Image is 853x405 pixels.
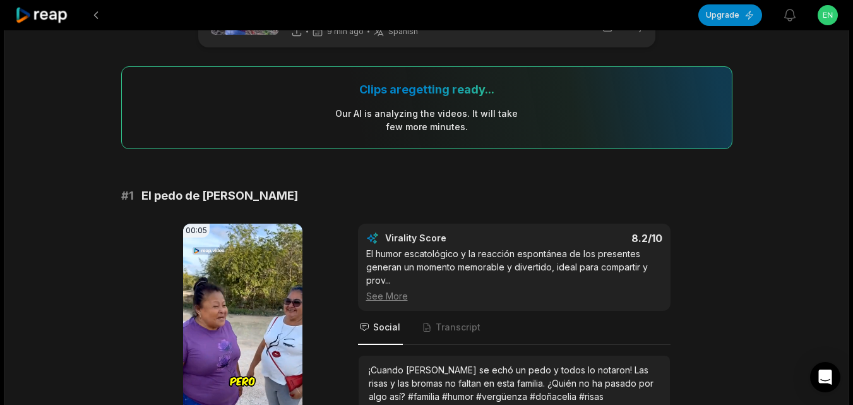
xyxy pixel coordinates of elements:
span: Spanish [388,27,418,37]
span: 9 min ago [327,27,364,37]
div: El humor escatológico y la reacción espontánea de los presentes generan un momento memorable y di... [366,247,662,303]
button: Upgrade [698,4,762,26]
div: 8.2 /10 [527,232,662,245]
div: Clips are getting ready... [359,82,494,97]
div: ¡Cuando [PERSON_NAME] se echó un pedo y todos lo notaron! Las risas y las bromas no faltan en est... [369,363,660,403]
div: Open Intercom Messenger [810,362,840,392]
span: Transcript [436,321,480,334]
div: Our AI is analyzing the video s . It will take few more minutes. [335,107,518,133]
nav: Tabs [358,311,671,345]
div: Virality Score [385,232,521,245]
span: Social [373,321,400,334]
span: # 1 [121,187,134,205]
span: El pedo de [PERSON_NAME] [141,187,298,205]
div: See More [366,289,662,303]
